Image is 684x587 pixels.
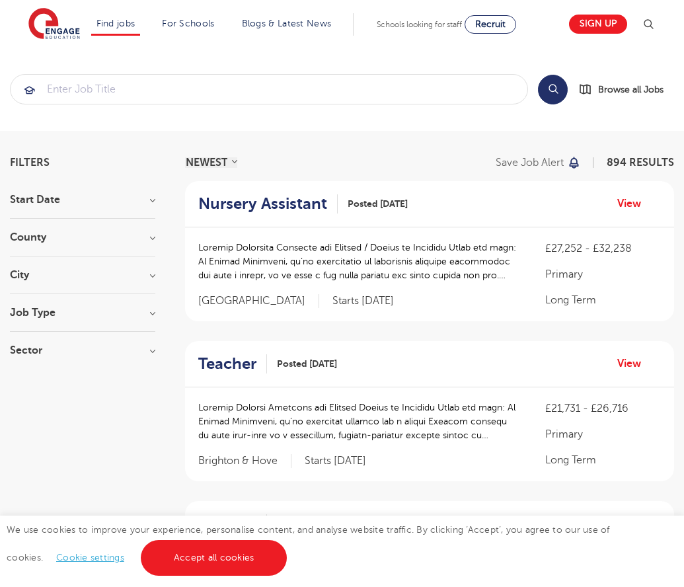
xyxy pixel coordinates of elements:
a: Accept all cookies [141,540,287,576]
a: View [617,355,651,372]
a: For Schools [162,19,214,28]
span: Posted [DATE] [277,357,337,371]
p: Starts [DATE] [305,454,366,468]
img: Engage Education [28,8,80,41]
p: Save job alert [496,157,564,168]
span: Filters [10,157,50,168]
a: Nursery Assistant [198,194,338,214]
a: Find jobs [96,19,135,28]
p: Starts [DATE] [332,294,394,308]
h3: Sector [10,345,155,356]
p: Long Term [545,452,661,468]
h3: Job Type [10,307,155,318]
span: We use cookies to improve your experience, personalise content, and analyse website traffic. By c... [7,525,610,563]
span: 894 RESULTS [607,157,674,169]
a: Teacher [198,354,267,373]
span: Browse all Jobs [598,82,664,97]
a: Cookie settings [56,553,124,563]
a: View [617,195,651,212]
p: Loremip Dolorsi Ametcons adi Elitsed Doeius te Incididu Utlab etd magn: Al Enimad Minimveni, qu’n... [198,401,519,442]
p: Primary [545,266,661,282]
span: [GEOGRAPHIC_DATA] [198,294,319,308]
div: Submit [10,74,528,104]
button: Search [538,75,568,104]
h3: City [10,270,155,280]
a: Blogs & Latest News [242,19,332,28]
span: Posted [DATE] [348,197,408,211]
input: Submit [11,75,527,104]
span: Schools looking for staff [377,20,462,29]
h3: Start Date [10,194,155,205]
p: Primary [545,426,661,442]
h2: Nursery Assistant [198,194,327,214]
p: Loremip Dolorsita Consecte adi Elitsed / Doeius te Incididu Utlab etd magn: Al Enimad Minimveni, ... [198,241,519,282]
h2: Teacher [198,514,256,533]
p: £21,731 - £26,716 [545,401,661,416]
p: £27,252 - £32,238 [545,241,661,256]
span: Brighton & Hove [198,454,291,468]
a: Sign up [569,15,627,34]
a: Recruit [465,15,516,34]
a: Browse all Jobs [578,82,674,97]
button: Save job alert [496,157,581,168]
span: Recruit [475,19,506,29]
h2: Teacher [198,354,256,373]
h3: County [10,232,155,243]
a: Teacher [198,514,267,533]
p: Long Term [545,292,661,308]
